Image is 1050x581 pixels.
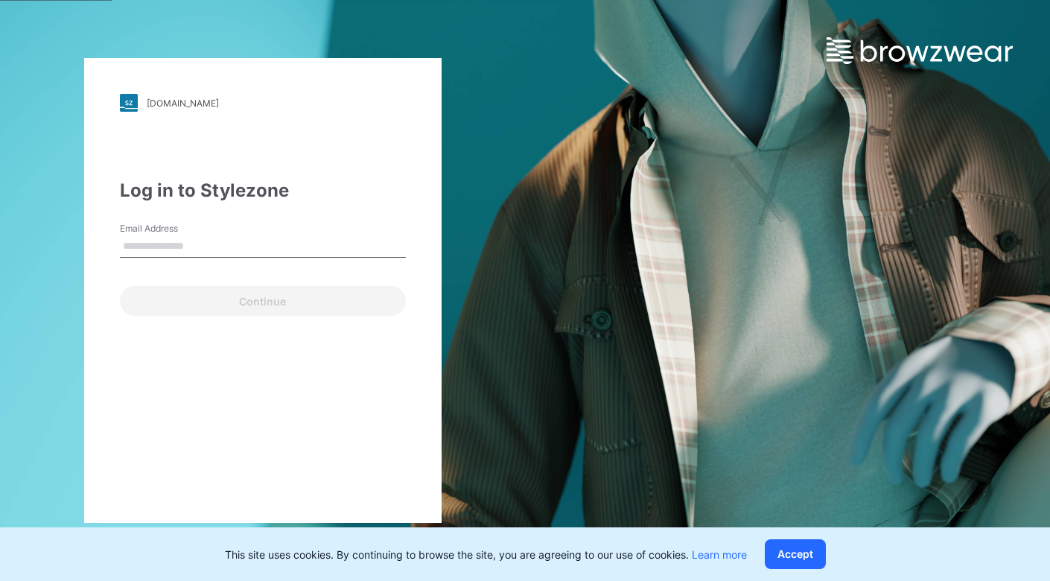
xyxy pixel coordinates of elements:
[765,539,826,569] button: Accept
[225,547,747,562] p: This site uses cookies. By continuing to browse the site, you are agreeing to our use of cookies.
[147,98,219,109] div: [DOMAIN_NAME]
[120,94,138,112] img: stylezone-logo.562084cfcfab977791bfbf7441f1a819.svg
[120,177,406,204] div: Log in to Stylezone
[827,37,1013,64] img: browzwear-logo.e42bd6dac1945053ebaf764b6aa21510.svg
[120,94,406,112] a: [DOMAIN_NAME]
[120,222,224,235] label: Email Address
[692,548,747,561] a: Learn more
